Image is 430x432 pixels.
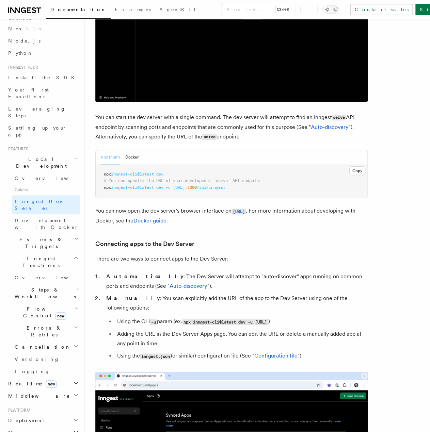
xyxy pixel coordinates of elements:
span: inngest-cli@latest [111,172,154,177]
button: Inngest Functions [5,252,80,271]
span: Local Development [5,156,74,169]
a: Inngest Dev Server [12,195,80,214]
a: Leveraging Steps [5,103,80,122]
a: AgentKit [155,2,200,18]
a: Auto-discovery [170,283,207,289]
p: You can now open the dev server's browser interface on . For more information about developing wi... [95,206,368,226]
span: Inngest Functions [5,255,74,269]
button: npx (npm) [101,150,120,164]
li: : You scan explicitly add the URL of the app to the Dev Server using one of the following options: [104,294,368,361]
button: Docker [125,150,139,164]
span: Cancellation [12,344,71,350]
span: Python [8,50,33,56]
span: 3000 [187,185,197,190]
span: Next.js [8,26,41,31]
span: Overview [15,176,85,181]
li: Using the CLI param (ex. ) [115,317,368,327]
span: Inngest Dev Server [15,199,73,211]
span: new [55,312,66,320]
span: Versioning [15,356,60,362]
p: You can start the dev server with a single command. The dev server will attempt to find an Innges... [95,113,368,142]
span: Install the SDK [8,75,79,80]
span: Errors & Retries [12,325,74,338]
a: Auto-discovery [311,124,349,130]
span: Logging [15,369,50,374]
span: Leveraging Steps [8,106,66,118]
a: Examples [111,2,155,18]
span: /api/inngest [197,185,225,190]
button: Cancellation [12,341,80,353]
span: [URL]: [173,185,187,190]
span: dev [156,185,163,190]
span: Development with Docker [15,218,79,230]
a: Your first Functions [5,84,80,103]
code: inngest.json [140,353,171,359]
a: Setting up your app [5,122,80,141]
li: Adding the URL in the Dev Server Apps page. You can edit the URL or delete a manually added app a... [115,329,368,348]
span: dev [156,172,163,177]
strong: Manually [106,295,160,301]
button: Events & Triggers [5,233,80,252]
span: Your first Functions [8,87,49,99]
span: Realtime [5,380,57,387]
span: Deployment [5,417,45,424]
span: Steps & Workflows [12,286,76,300]
span: Setting up your app [8,125,67,137]
a: [URL] [232,207,246,214]
code: serve [332,115,346,120]
span: Flow Control [12,305,75,319]
span: Platform [5,408,31,413]
span: Inngest tour [5,65,38,70]
li: : The Dev Server will attempt to "auto-discover" apps running on common ports and endpoints (See ... [104,272,368,291]
li: Using the (or similar) configuration file (See " ") [115,351,368,361]
span: AgentKit [159,7,195,12]
code: npx inngest-cli@latest dev -u [URL] [182,319,268,325]
a: Next.js [5,22,80,35]
span: -u [166,185,171,190]
a: Overview [12,172,80,184]
button: Steps & Workflows [12,284,80,303]
a: Docker guide [133,217,166,224]
div: Local Development [5,172,80,233]
span: Examples [115,7,151,12]
span: Overview [15,275,85,280]
span: inngest-cli@latest [111,185,154,190]
a: Development with Docker [12,214,80,233]
button: Middleware [5,390,80,402]
code: [URL] [232,209,246,214]
button: Local Development [5,153,80,172]
span: Guides [12,184,80,195]
button: Toggle dark mode [323,5,339,14]
span: Features [5,146,28,152]
span: Node.js [8,38,41,44]
button: Realtimenew [5,378,80,390]
code: -u [150,319,157,325]
span: Documentation [50,7,107,12]
span: npx [104,172,111,177]
a: Overview [12,271,80,284]
p: There are two ways to connect apps to the Dev Server: [95,254,368,264]
button: Copy [349,166,365,175]
button: Search...Ctrl+K [221,4,295,15]
a: Install the SDK [5,71,80,84]
button: Flow Controlnew [12,303,80,322]
span: npx [104,185,111,190]
button: Deployment [5,414,80,427]
button: Errors & Retries [12,322,80,341]
div: Inngest Functions [5,271,80,378]
span: Middleware [5,393,70,399]
kbd: Ctrl+K [275,6,291,13]
a: Versioning [12,353,80,365]
a: Documentation [46,2,111,19]
a: Contact sales [350,4,413,15]
span: Events & Triggers [5,236,74,250]
strong: Automatically [106,273,184,280]
span: # You can specify the URL of your development `serve` API endpoint [104,178,261,183]
span: new [46,380,57,388]
a: Configuration file [254,352,298,359]
a: Node.js [5,35,80,47]
a: Logging [12,365,80,378]
a: Python [5,47,80,59]
a: Connecting apps to the Dev Server [95,239,194,249]
code: serve [202,134,217,140]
